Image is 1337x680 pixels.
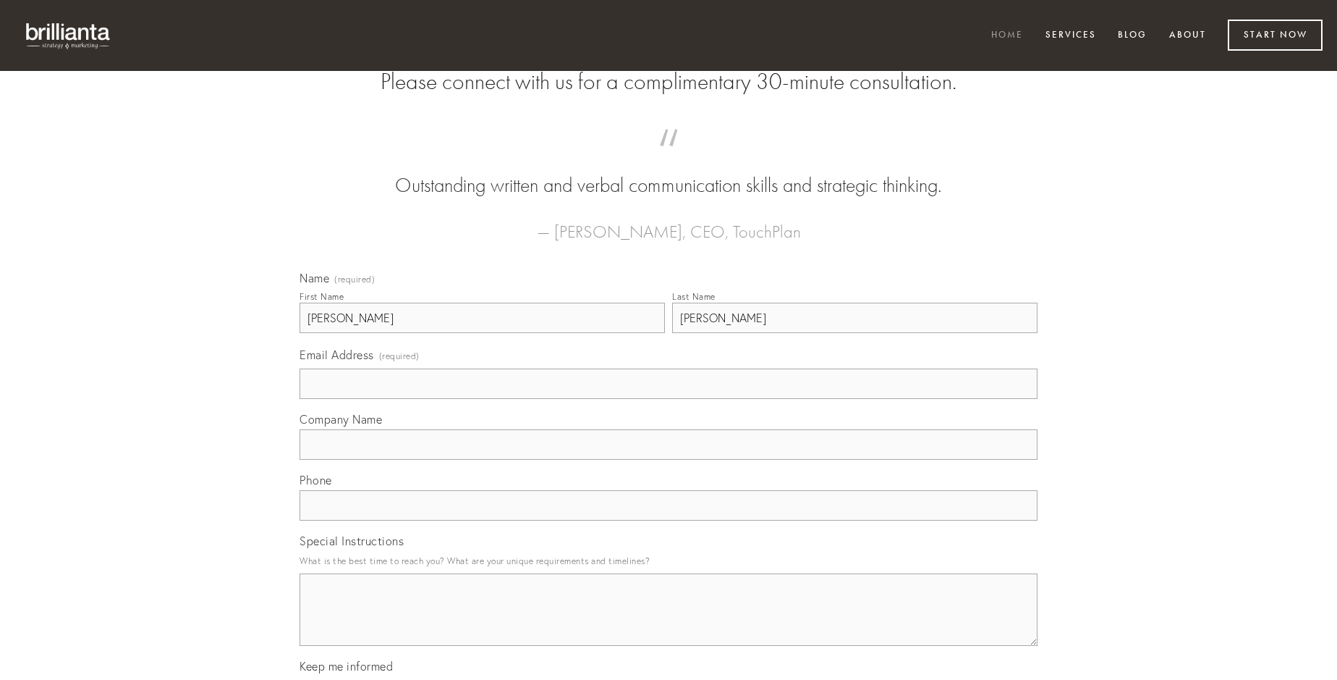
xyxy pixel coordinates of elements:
[1036,24,1105,48] a: Services
[300,271,329,285] span: Name
[982,24,1032,48] a: Home
[379,346,420,366] span: (required)
[300,412,382,427] span: Company Name
[1160,24,1215,48] a: About
[323,200,1014,246] figcaption: — [PERSON_NAME], CEO, TouchPlan
[334,275,375,284] span: (required)
[300,68,1037,96] h2: Please connect with us for a complimentary 30-minute consultation.
[323,143,1014,172] span: “
[1228,20,1323,51] a: Start Now
[300,291,344,302] div: First Name
[1108,24,1156,48] a: Blog
[672,291,716,302] div: Last Name
[300,659,393,673] span: Keep me informed
[300,348,374,362] span: Email Address
[300,534,404,548] span: Special Instructions
[300,473,332,487] span: Phone
[300,551,1037,571] p: What is the best time to reach you? What are your unique requirements and timelines?
[323,143,1014,200] blockquote: Outstanding written and verbal communication skills and strategic thinking.
[14,14,123,56] img: brillianta - research, strategy, marketing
